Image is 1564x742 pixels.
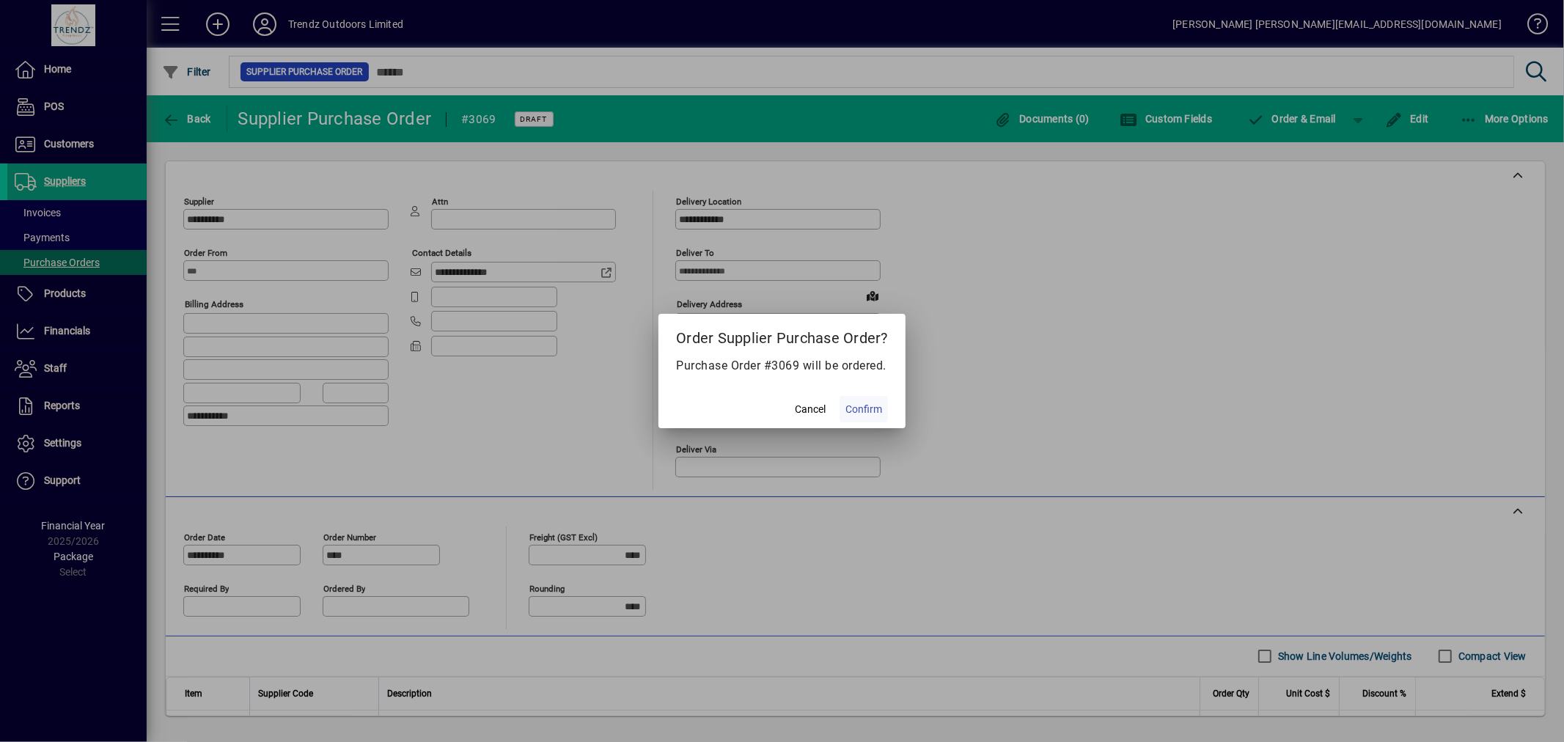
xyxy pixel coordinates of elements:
[795,402,826,417] span: Cancel
[787,396,834,422] button: Cancel
[676,357,888,375] p: Purchase Order #3069 will be ordered.
[840,396,888,422] button: Confirm
[845,402,882,417] span: Confirm
[658,314,906,356] h2: Order Supplier Purchase Order?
